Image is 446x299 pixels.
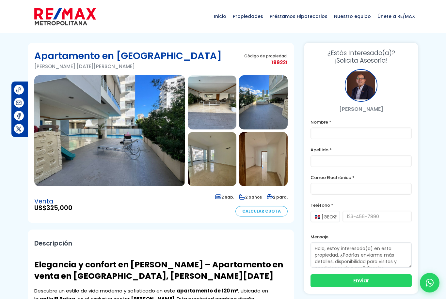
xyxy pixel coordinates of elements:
[34,259,283,282] strong: Elegancia y confort en [PERSON_NAME] – Apartamento en venta en [GEOGRAPHIC_DATA], [PERSON_NAME][D...
[239,75,288,129] img: Apartamento en Piantini
[239,132,288,186] img: Apartamento en Piantini
[235,206,288,217] a: Calcular Cuota
[342,211,412,222] input: 123-456-7890
[244,58,288,67] span: 199221
[15,126,22,132] img: Compartir
[46,203,72,212] span: 325,000
[177,287,238,294] strong: apartamento de 120 m²
[230,7,266,26] span: Propiedades
[267,194,288,200] span: 2 parq.
[15,112,22,119] img: Compartir
[34,75,185,186] img: Apartamento en Piantini
[311,274,412,287] button: Enviar
[34,62,222,70] p: [PERSON_NAME] [DATE][PERSON_NAME]
[311,105,412,113] p: [PERSON_NAME]
[266,7,331,26] span: Préstamos Hipotecarios
[311,233,412,241] label: Mensaje
[311,242,412,268] textarea: Hola, estoy interesado(a) en esta propiedad. ¿Podrías enviarme más detalles, disponibilidad para ...
[34,205,72,211] span: US$
[15,86,22,93] img: Compartir
[331,7,374,26] span: Nuestro equipo
[215,194,234,200] span: 2 hab.
[188,75,236,129] img: Apartamento en Piantini
[311,49,412,64] h3: ¡Solicita Asesoría!
[311,118,412,126] label: Nombre *
[345,69,377,102] div: Hugo Pagan
[311,146,412,154] label: Apellido *
[239,194,262,200] span: 2 baños
[244,53,288,58] span: Código de propiedad:
[188,132,236,186] img: Apartamento en Piantini
[311,173,412,182] label: Correo Electrónico *
[311,201,412,209] label: Teléfono *
[374,7,418,26] span: Únete a RE/MAX
[34,198,72,205] span: Venta
[311,49,412,57] span: ¿Estás Interesado(a)?
[34,7,96,26] img: remax-metropolitana-logo
[34,236,288,251] h2: Descripción
[15,99,22,106] img: Compartir
[211,7,230,26] span: Inicio
[34,49,222,62] h1: Apartamento en [GEOGRAPHIC_DATA]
